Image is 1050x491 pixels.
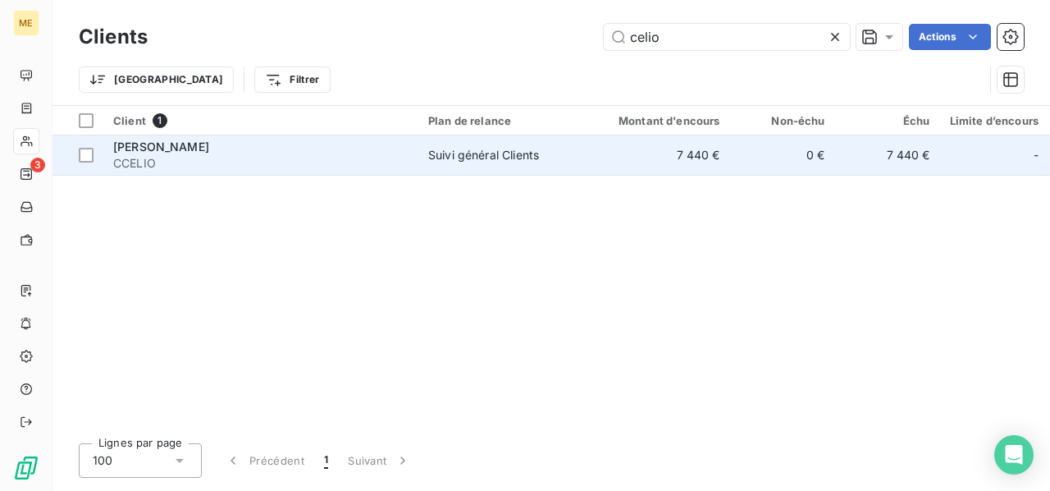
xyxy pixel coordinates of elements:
[740,114,825,127] div: Non-échu
[994,435,1034,475] div: Open Intercom Messenger
[79,67,234,93] button: [GEOGRAPHIC_DATA]
[113,140,209,154] span: [PERSON_NAME]
[599,114,720,127] div: Montant d'encours
[215,443,314,478] button: Précédent
[254,67,330,93] button: Filtrer
[153,113,167,128] span: 1
[30,158,45,172] span: 3
[835,135,940,175] td: 7 440 €
[1034,147,1039,163] span: -
[93,452,112,469] span: 100
[314,443,338,478] button: 1
[324,452,328,469] span: 1
[428,147,539,163] div: Suivi général Clients
[79,22,148,52] h3: Clients
[730,135,835,175] td: 0 €
[428,114,579,127] div: Plan de relance
[13,455,39,481] img: Logo LeanPay
[589,135,730,175] td: 7 440 €
[845,114,930,127] div: Échu
[950,114,1039,127] div: Limite d’encours
[113,155,409,172] span: CCELIO
[338,443,421,478] button: Suivant
[13,10,39,36] div: ME
[113,114,146,127] span: Client
[604,24,850,50] input: Rechercher
[909,24,991,50] button: Actions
